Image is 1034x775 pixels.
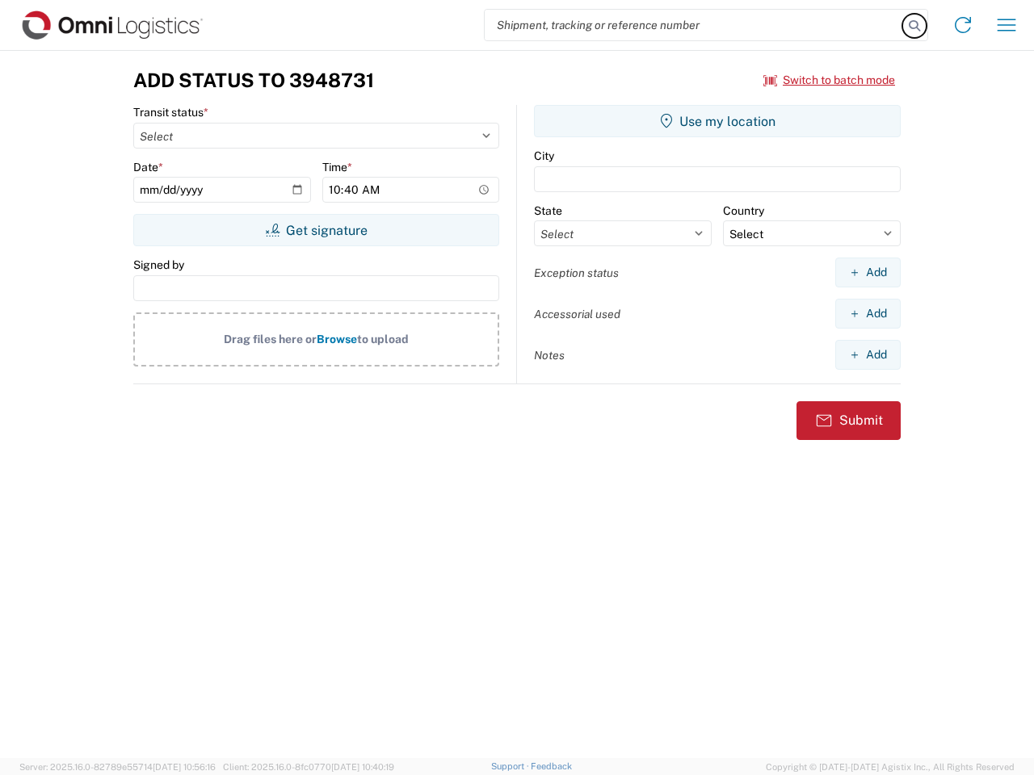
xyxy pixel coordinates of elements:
[531,761,572,771] a: Feedback
[534,105,901,137] button: Use my location
[797,401,901,440] button: Submit
[223,762,394,772] span: Client: 2025.16.0-8fc0770
[835,258,901,287] button: Add
[534,149,554,163] label: City
[835,340,901,370] button: Add
[763,67,895,94] button: Switch to batch mode
[322,160,352,174] label: Time
[224,333,317,346] span: Drag files here or
[19,762,216,772] span: Server: 2025.16.0-82789e55714
[357,333,409,346] span: to upload
[723,203,764,218] label: Country
[835,299,901,329] button: Add
[766,760,1015,774] span: Copyright © [DATE]-[DATE] Agistix Inc., All Rights Reserved
[534,203,562,218] label: State
[133,69,374,92] h3: Add Status to 3948731
[133,160,163,174] label: Date
[534,266,619,280] label: Exception status
[133,258,184,272] label: Signed by
[491,761,532,771] a: Support
[153,762,216,772] span: [DATE] 10:56:16
[133,214,499,246] button: Get signature
[534,307,620,321] label: Accessorial used
[485,10,903,40] input: Shipment, tracking or reference number
[534,348,565,362] label: Notes
[133,105,208,119] label: Transit status
[331,762,394,772] span: [DATE] 10:40:19
[317,333,357,346] span: Browse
